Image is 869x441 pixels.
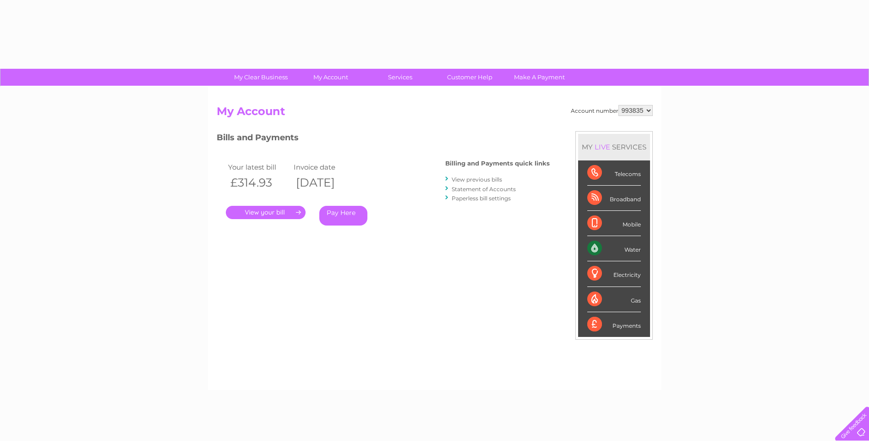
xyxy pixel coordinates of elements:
[452,186,516,193] a: Statement of Accounts
[587,186,641,211] div: Broadband
[452,195,511,202] a: Paperless bill settings
[291,173,357,192] th: [DATE]
[362,69,438,86] a: Services
[587,312,641,337] div: Payments
[432,69,508,86] a: Customer Help
[445,160,550,167] h4: Billing and Payments quick links
[587,287,641,312] div: Gas
[587,211,641,236] div: Mobile
[217,131,550,147] h3: Bills and Payments
[319,206,367,226] a: Pay Here
[452,176,502,183] a: View previous bills
[217,105,653,122] h2: My Account
[223,69,299,86] a: My Clear Business
[571,105,653,116] div: Account number
[291,161,357,173] td: Invoice date
[587,236,641,261] div: Water
[593,143,612,151] div: LIVE
[578,134,650,160] div: MY SERVICES
[587,261,641,287] div: Electricity
[226,173,292,192] th: £314.93
[226,206,306,219] a: .
[226,161,292,173] td: Your latest bill
[587,160,641,186] div: Telecoms
[502,69,577,86] a: Make A Payment
[293,69,368,86] a: My Account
